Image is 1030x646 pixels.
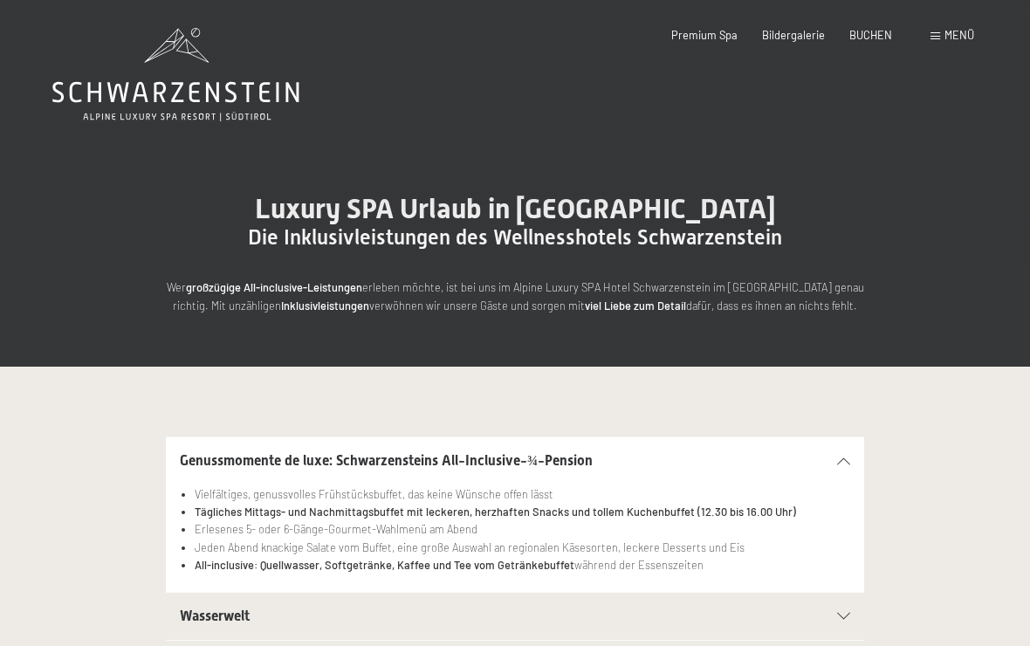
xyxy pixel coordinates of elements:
strong: großzügige All-inclusive-Leistungen [186,280,362,294]
span: Genussmomente de luxe: Schwarzensteins All-Inclusive-¾-Pension [180,452,593,469]
a: Premium Spa [671,28,738,42]
strong: viel Liebe zum Detail [585,299,686,313]
a: BUCHEN [849,28,892,42]
span: Die Inklusivleistungen des Wellnesshotels Schwarzenstein [248,225,782,250]
span: Wasserwelt [180,608,250,624]
li: Erlesenes 5- oder 6-Gänge-Gourmet-Wahlmenü am Abend [195,520,850,538]
li: während der Essenszeiten [195,556,850,574]
li: Jeden Abend knackige Salate vom Buffet, eine große Auswahl an regionalen Käsesorten, leckere Dess... [195,539,850,556]
span: Menü [944,28,974,42]
strong: Inklusivleistungen [281,299,369,313]
a: Bildergalerie [762,28,825,42]
p: Wer erleben möchte, ist bei uns im Alpine Luxury SPA Hotel Schwarzenstein im [GEOGRAPHIC_DATA] ge... [166,278,864,314]
strong: Tägliches Mittags- und Nachmittagsbuffet mit leckeren, herzhaften Snacks und tollem Kuchenbuffet ... [195,505,796,519]
span: Luxury SPA Urlaub in [GEOGRAPHIC_DATA] [255,192,776,225]
li: Vielfältiges, genussvolles Frühstücksbuffet, das keine Wünsche offen lässt [195,485,850,503]
strong: All-inclusive: Quellwasser, Softgetränke, Kaffee und Tee vom Getränkebuffet [195,558,574,572]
